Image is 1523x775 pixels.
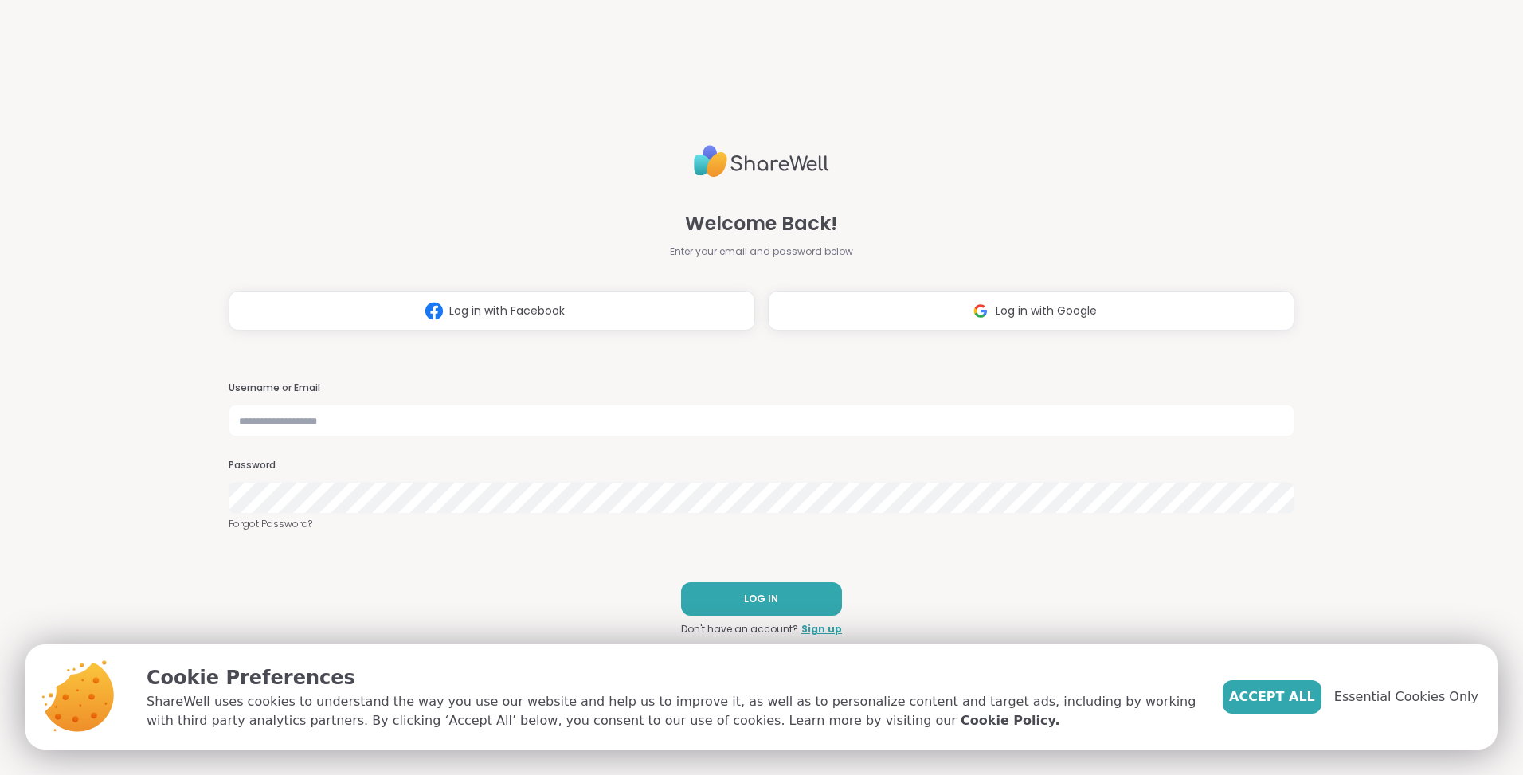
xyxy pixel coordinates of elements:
[147,692,1197,730] p: ShareWell uses cookies to understand the way you use our website and help us to improve it, as we...
[681,582,842,616] button: LOG IN
[1334,687,1478,707] span: Essential Cookies Only
[965,296,996,326] img: ShareWell Logomark
[670,245,853,259] span: Enter your email and password below
[681,622,798,636] span: Don't have an account?
[996,303,1097,319] span: Log in with Google
[449,303,565,319] span: Log in with Facebook
[768,291,1294,331] button: Log in with Google
[147,663,1197,692] p: Cookie Preferences
[801,622,842,636] a: Sign up
[419,296,449,326] img: ShareWell Logomark
[229,517,1294,531] a: Forgot Password?
[694,139,829,184] img: ShareWell Logo
[229,459,1294,472] h3: Password
[744,592,778,606] span: LOG IN
[685,209,837,238] span: Welcome Back!
[229,291,755,331] button: Log in with Facebook
[229,382,1294,395] h3: Username or Email
[1223,680,1321,714] button: Accept All
[961,711,1059,730] a: Cookie Policy.
[1229,687,1315,707] span: Accept All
